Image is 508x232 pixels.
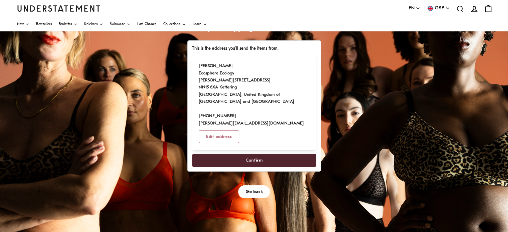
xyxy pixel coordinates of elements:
span: Collections [163,23,180,26]
a: Bestsellers [36,17,52,31]
span: New [17,23,24,26]
a: Learn [193,17,207,31]
span: Edit address [206,131,232,143]
button: GBP [427,5,450,12]
span: Bestsellers [36,23,52,26]
a: Bralettes [59,17,78,31]
span: EN [409,5,414,12]
button: Go back [238,185,270,198]
a: Understatement Homepage [17,5,101,11]
span: Knickers [84,23,97,26]
span: GBP [435,5,444,12]
a: Swimwear [110,17,131,31]
span: Last Chance [137,23,156,26]
button: Edit address [199,130,239,143]
p: This is the address you'll send the items from. [192,45,316,52]
span: Bralettes [59,23,72,26]
a: New [17,17,30,31]
button: Confirm [192,154,316,167]
a: Knickers [84,17,103,31]
a: Collections [163,17,186,31]
span: Swimwear [110,23,125,26]
span: Go back [245,186,263,198]
button: EN [409,5,420,12]
span: Confirm [245,154,263,167]
span: Learn [193,23,202,26]
a: Last Chance [137,17,156,31]
p: [PERSON_NAME] Ecosphere Ecology [PERSON_NAME][STREET_ADDRESS] NN15 6XA Kettering [GEOGRAPHIC_DATA... [199,62,309,127]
